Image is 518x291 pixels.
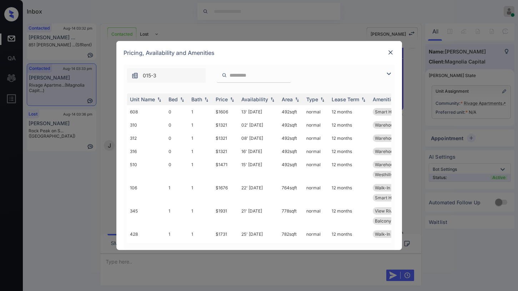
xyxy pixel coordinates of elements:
[303,204,329,228] td: normal
[169,96,178,102] div: Bed
[203,97,210,102] img: sorting
[127,145,166,158] td: 316
[213,241,238,254] td: $1731
[166,204,188,228] td: 1
[238,228,279,241] td: 25' [DATE]
[188,241,213,254] td: 1
[222,72,227,78] img: icon-zuma
[306,96,318,102] div: Type
[279,145,303,158] td: 492 sqft
[303,145,329,158] td: normal
[279,158,303,181] td: 492 sqft
[375,136,413,141] span: Warehouse View ...
[131,72,139,79] img: icon-zuma
[293,97,301,102] img: sorting
[375,149,413,154] span: Warehouse View ...
[127,181,166,204] td: 106
[375,218,403,224] span: Balcony - 1BR
[116,41,402,65] div: Pricing, Availability and Amenities
[373,96,397,102] div: Amenities
[319,97,326,102] img: sorting
[375,208,397,214] span: View River
[303,105,329,118] td: normal
[329,118,370,132] td: 12 months
[282,96,293,102] div: Area
[303,181,329,204] td: normal
[213,204,238,228] td: $1931
[213,181,238,204] td: $1676
[375,172,406,177] span: Westhills - STU
[127,204,166,228] td: 345
[387,49,394,56] img: close
[279,204,303,228] td: 778 sqft
[188,118,213,132] td: 1
[303,132,329,145] td: normal
[188,181,213,204] td: 1
[279,241,303,254] td: 746 sqft
[166,158,188,181] td: 0
[329,181,370,204] td: 12 months
[384,70,393,78] img: icon-zuma
[329,241,370,254] td: 12 months
[130,96,155,102] div: Unit Name
[279,228,303,241] td: 782 sqft
[375,122,413,128] span: Warehouse View ...
[329,105,370,118] td: 12 months
[303,241,329,254] td: normal
[329,158,370,181] td: 12 months
[191,96,202,102] div: Bath
[303,118,329,132] td: normal
[329,204,370,228] td: 12 months
[360,97,367,102] img: sorting
[269,97,276,102] img: sorting
[127,158,166,181] td: 510
[332,96,359,102] div: Lease Term
[156,97,163,102] img: sorting
[279,181,303,204] td: 764 sqft
[166,241,188,254] td: 1
[213,145,238,158] td: $1321
[241,96,268,102] div: Availability
[238,145,279,158] td: 16' [DATE]
[213,228,238,241] td: $1731
[166,132,188,145] td: 0
[188,228,213,241] td: 1
[279,105,303,118] td: 492 sqft
[213,118,238,132] td: $1321
[127,241,166,254] td: 236
[127,228,166,241] td: 428
[178,97,186,102] img: sorting
[238,132,279,145] td: 08' [DATE]
[238,181,279,204] td: 22' [DATE]
[166,145,188,158] td: 0
[213,132,238,145] td: $1321
[216,96,228,102] div: Price
[127,118,166,132] td: 310
[228,97,236,102] img: sorting
[238,105,279,118] td: 13' [DATE]
[166,228,188,241] td: 1
[127,105,166,118] td: 608
[188,132,213,145] td: 1
[213,105,238,118] td: $1606
[375,109,415,114] span: Smart Home Enab...
[188,145,213,158] td: 1
[375,185,404,190] span: Walk-In Closet
[329,132,370,145] td: 12 months
[329,145,370,158] td: 12 months
[238,158,279,181] td: 15' [DATE]
[238,241,279,254] td: 28' [DATE]
[329,228,370,241] td: 12 months
[238,118,279,132] td: 02' [DATE]
[213,158,238,181] td: $1471
[188,105,213,118] td: 1
[127,132,166,145] td: 312
[166,181,188,204] td: 1
[375,195,415,200] span: Smart Home Enab...
[279,132,303,145] td: 492 sqft
[375,162,413,167] span: Warehouse View ...
[303,158,329,181] td: normal
[188,204,213,228] td: 1
[166,105,188,118] td: 0
[303,228,329,241] td: normal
